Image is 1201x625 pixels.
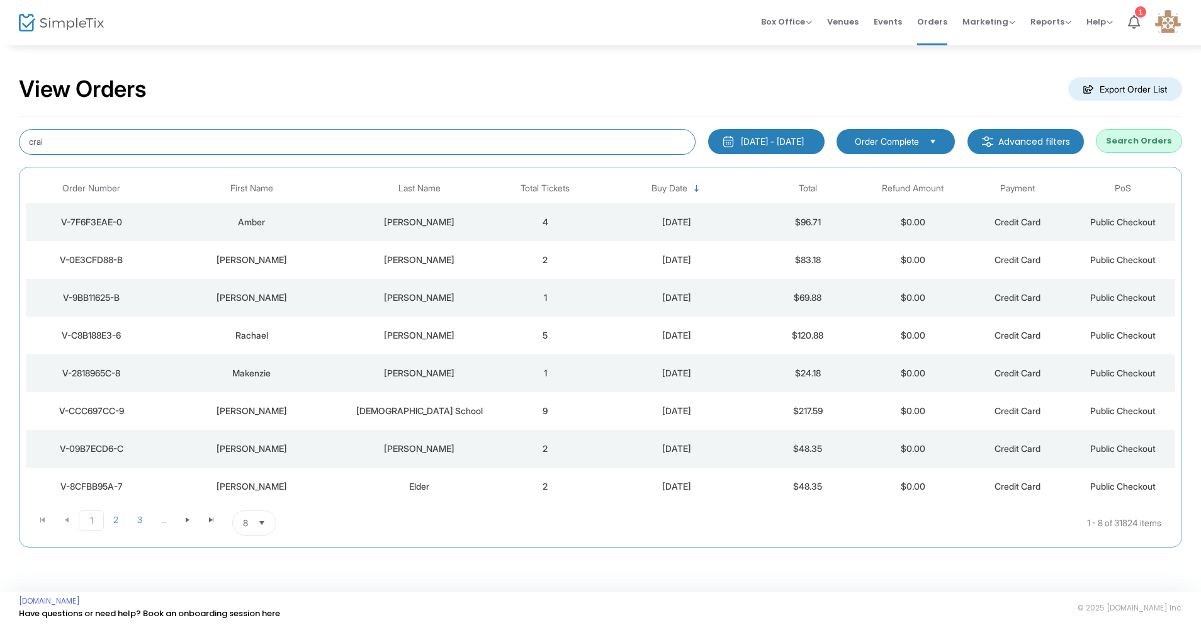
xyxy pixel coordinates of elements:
[874,6,902,38] span: Events
[493,279,598,317] td: 1
[860,241,966,279] td: $0.00
[1068,77,1182,101] m-button: Export Order List
[29,405,154,417] div: V-CCC697CC-9
[860,203,966,241] td: $0.00
[1090,405,1156,416] span: Public Checkout
[19,596,80,606] a: [DOMAIN_NAME]
[349,254,490,266] div: Hargrave
[1086,16,1113,28] span: Help
[1090,368,1156,378] span: Public Checkout
[29,480,154,493] div: V-8CFBB95A-7
[601,329,752,342] div: 9/23/2025
[493,174,598,203] th: Total Tickets
[349,442,490,455] div: Andreasen
[860,174,966,203] th: Refund Amount
[1090,330,1156,341] span: Public Checkout
[860,468,966,505] td: $0.00
[1090,481,1156,492] span: Public Checkout
[651,183,687,194] span: Buy Date
[755,279,860,317] td: $69.88
[860,430,966,468] td: $0.00
[160,329,342,342] div: Rachael
[349,216,490,228] div: Stanislaus
[19,76,147,103] h2: View Orders
[1090,292,1156,303] span: Public Checkout
[1078,603,1182,613] span: © 2025 [DOMAIN_NAME] Inc.
[349,480,490,493] div: Elder
[493,430,598,468] td: 2
[761,16,812,28] span: Box Office
[349,329,490,342] div: Rexroat
[26,174,1175,505] div: Data table
[995,481,1040,492] span: Credit Card
[755,317,860,354] td: $120.88
[160,442,342,455] div: Heather
[493,241,598,279] td: 2
[1115,183,1131,194] span: PoS
[995,330,1040,341] span: Credit Card
[29,216,154,228] div: V-7F6F3EAE-0
[29,442,154,455] div: V-09B7ECD6-C
[19,607,280,619] a: Have questions or need help? Book an onboarding session here
[755,174,860,203] th: Total
[402,510,1161,536] kendo-pager-info: 1 - 8 of 31824 items
[755,468,860,505] td: $48.35
[601,442,752,455] div: 9/23/2025
[1090,254,1156,265] span: Public Checkout
[924,135,942,149] button: Select
[722,135,735,148] img: monthly
[755,241,860,279] td: $83.18
[755,354,860,392] td: $24.18
[206,515,217,525] span: Go to the last page
[995,217,1040,227] span: Credit Card
[160,291,342,304] div: Felix
[995,368,1040,378] span: Credit Card
[995,292,1040,303] span: Credit Card
[1096,129,1182,153] button: Search Orders
[708,129,825,154] button: [DATE] - [DATE]
[981,135,994,148] img: filter
[29,367,154,380] div: V-2818965C-8
[183,515,193,525] span: Go to the next page
[243,517,248,529] span: 8
[995,405,1040,416] span: Credit Card
[160,367,342,380] div: Makenzie
[349,291,490,304] div: Mitchell
[860,354,966,392] td: $0.00
[601,216,752,228] div: 9/23/2025
[493,468,598,505] td: 2
[62,183,120,194] span: Order Number
[755,430,860,468] td: $48.35
[1090,217,1156,227] span: Public Checkout
[755,392,860,430] td: $217.59
[855,135,919,148] span: Order Complete
[1000,183,1035,194] span: Payment
[860,392,966,430] td: $0.00
[398,183,441,194] span: Last Name
[493,354,598,392] td: 1
[230,183,273,194] span: First Name
[176,510,200,529] span: Go to the next page
[601,367,752,380] div: 9/23/2025
[995,254,1040,265] span: Credit Card
[917,6,947,38] span: Orders
[128,510,152,529] span: Page 3
[160,216,342,228] div: Amber
[995,443,1040,454] span: Credit Card
[1090,443,1156,454] span: Public Checkout
[253,511,271,535] button: Select
[493,203,598,241] td: 4
[601,291,752,304] div: 9/23/2025
[827,6,859,38] span: Venues
[755,203,860,241] td: $96.71
[860,317,966,354] td: $0.00
[79,510,104,531] span: Page 1
[29,329,154,342] div: V-C8B188E3-6
[160,254,342,266] div: Allison
[1135,6,1146,18] div: 1
[692,184,702,194] span: Sortable
[160,405,342,417] div: Emmanuel-Faith
[601,480,752,493] div: 9/23/2025
[200,510,223,529] span: Go to the last page
[104,510,128,529] span: Page 2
